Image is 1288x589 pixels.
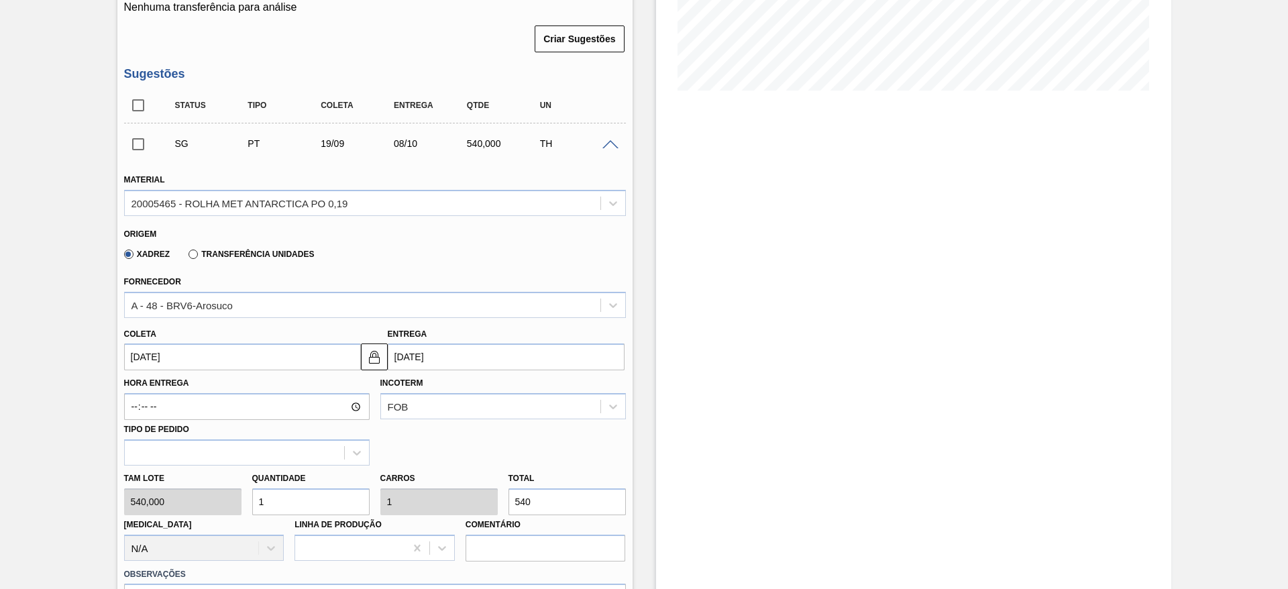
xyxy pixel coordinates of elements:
label: Material [124,175,165,184]
img: locked [366,349,382,365]
div: Qtde [464,101,545,110]
div: Entrega [390,101,472,110]
label: Total [508,474,535,483]
div: 540,000 [464,138,545,149]
button: Criar Sugestões [535,25,624,52]
div: 20005465 - ROLHA MET ANTARCTICA PO 0,19 [131,197,348,209]
label: Transferência Unidades [189,250,314,259]
input: dd/mm/yyyy [388,343,625,370]
div: 08/10/2025 [390,138,472,149]
label: Hora Entrega [124,374,370,393]
button: locked [361,343,388,370]
label: Entrega [388,329,427,339]
label: Fornecedor [124,277,181,286]
p: Nenhuma transferência para análise [124,1,626,13]
div: 19/09/2025 [317,138,398,149]
label: Carros [380,474,415,483]
label: [MEDICAL_DATA] [124,520,192,529]
div: Pedido de Transferência [244,138,325,149]
label: Origem [124,229,157,239]
div: Sugestão Criada [172,138,253,149]
label: Incoterm [380,378,423,388]
div: FOB [388,401,409,413]
div: Criar Sugestões [536,24,625,54]
label: Coleta [124,329,156,339]
label: Comentário [466,515,626,535]
label: Linha de Produção [294,520,382,529]
label: Observações [124,565,626,584]
label: Xadrez [124,250,170,259]
label: Quantidade [252,474,306,483]
div: UN [537,101,618,110]
div: Status [172,101,253,110]
input: dd/mm/yyyy [124,343,361,370]
div: Coleta [317,101,398,110]
div: TH [537,138,618,149]
h3: Sugestões [124,67,626,81]
div: Tipo [244,101,325,110]
label: Tipo de pedido [124,425,189,434]
label: Tam lote [124,469,241,488]
div: A - 48 - BRV6-Arosuco [131,299,233,311]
